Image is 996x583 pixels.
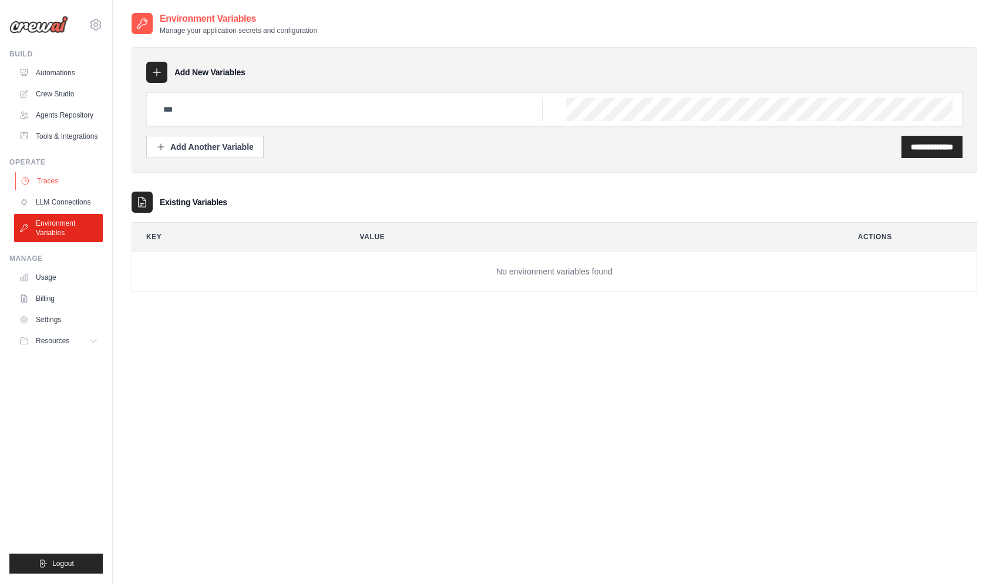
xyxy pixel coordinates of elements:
th: Value [346,223,835,251]
a: Agents Repository [14,106,103,125]
a: Billing [14,289,103,308]
p: Manage your application secrets and configuration [160,26,317,35]
a: Traces [15,172,104,190]
a: LLM Connections [14,193,103,212]
button: Resources [14,331,103,350]
div: Manage [9,254,103,263]
a: Crew Studio [14,85,103,103]
button: Logout [9,554,103,574]
h3: Existing Variables [160,196,227,208]
span: Resources [36,336,69,346]
div: Build [9,49,103,59]
a: Settings [14,310,103,329]
h3: Add New Variables [174,66,245,78]
a: Usage [14,268,103,287]
div: Operate [9,158,103,167]
a: Automations [14,63,103,82]
button: Add Another Variable [146,136,264,158]
span: Logout [52,559,74,568]
th: Actions [844,223,977,251]
img: Logo [9,16,68,33]
div: Add Another Variable [156,141,254,153]
td: No environment variables found [132,252,977,292]
a: Environment Variables [14,214,103,242]
a: Tools & Integrations [14,127,103,146]
h2: Environment Variables [160,12,317,26]
th: Key [132,223,337,251]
